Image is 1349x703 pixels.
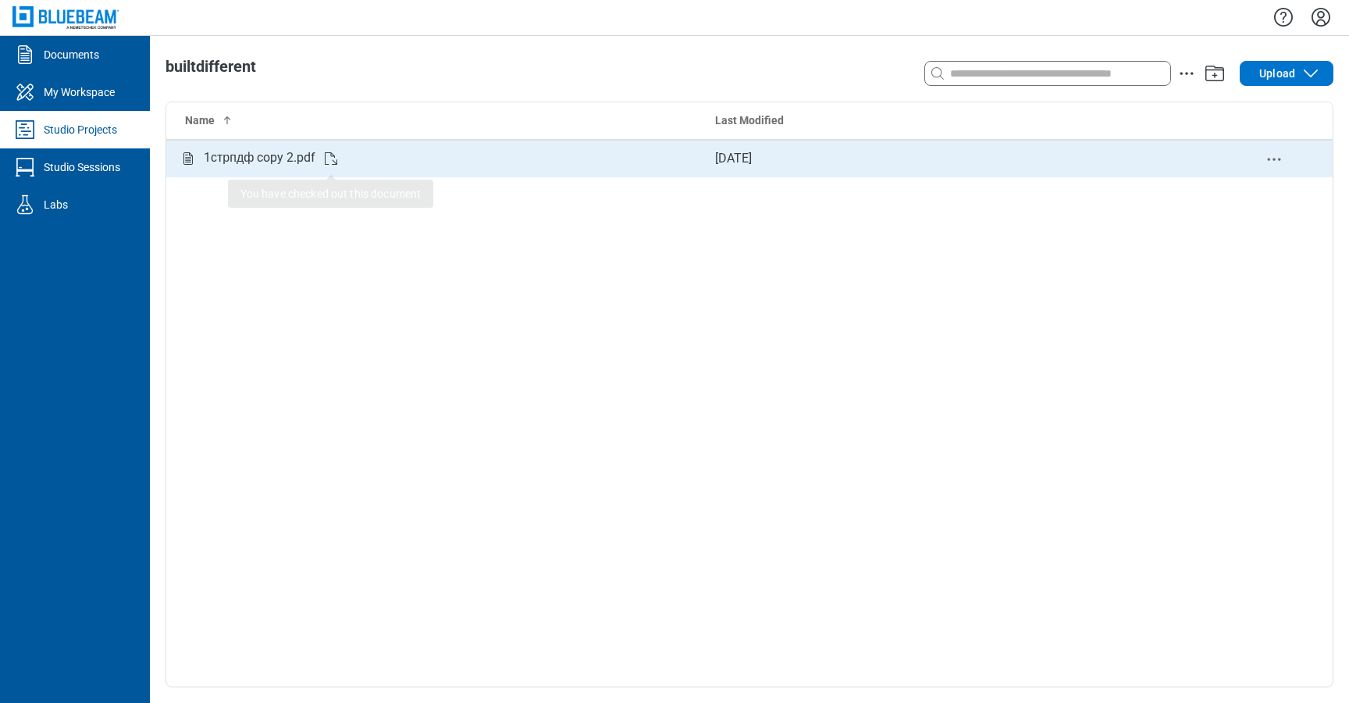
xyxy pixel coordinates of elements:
div: Studio Sessions [44,159,120,175]
div: 1стрпдф copy 2.pdf [204,148,315,168]
button: action-menu [1177,64,1196,83]
button: Settings [1308,4,1333,30]
span: builtdifferent [166,57,256,76]
td: [DATE] [703,140,1216,177]
div: Labs [44,197,68,212]
span: Upload [1259,66,1295,81]
svg: Studio Sessions [12,155,37,180]
svg: Documents [12,42,37,67]
button: delete-context-menu [1265,150,1283,169]
table: Studio items table [166,102,1333,177]
div: Name [185,112,690,128]
button: Upload [1240,61,1333,86]
div: Studio Projects [44,122,117,137]
div: Documents [44,47,99,62]
svg: Labs [12,192,37,217]
button: Add [1202,61,1227,86]
div: My Workspace [44,84,115,100]
svg: Studio Projects [12,117,37,142]
div: Last Modified [715,112,1203,128]
svg: My Workspace [12,80,37,105]
img: Bluebeam, Inc. [12,6,119,29]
